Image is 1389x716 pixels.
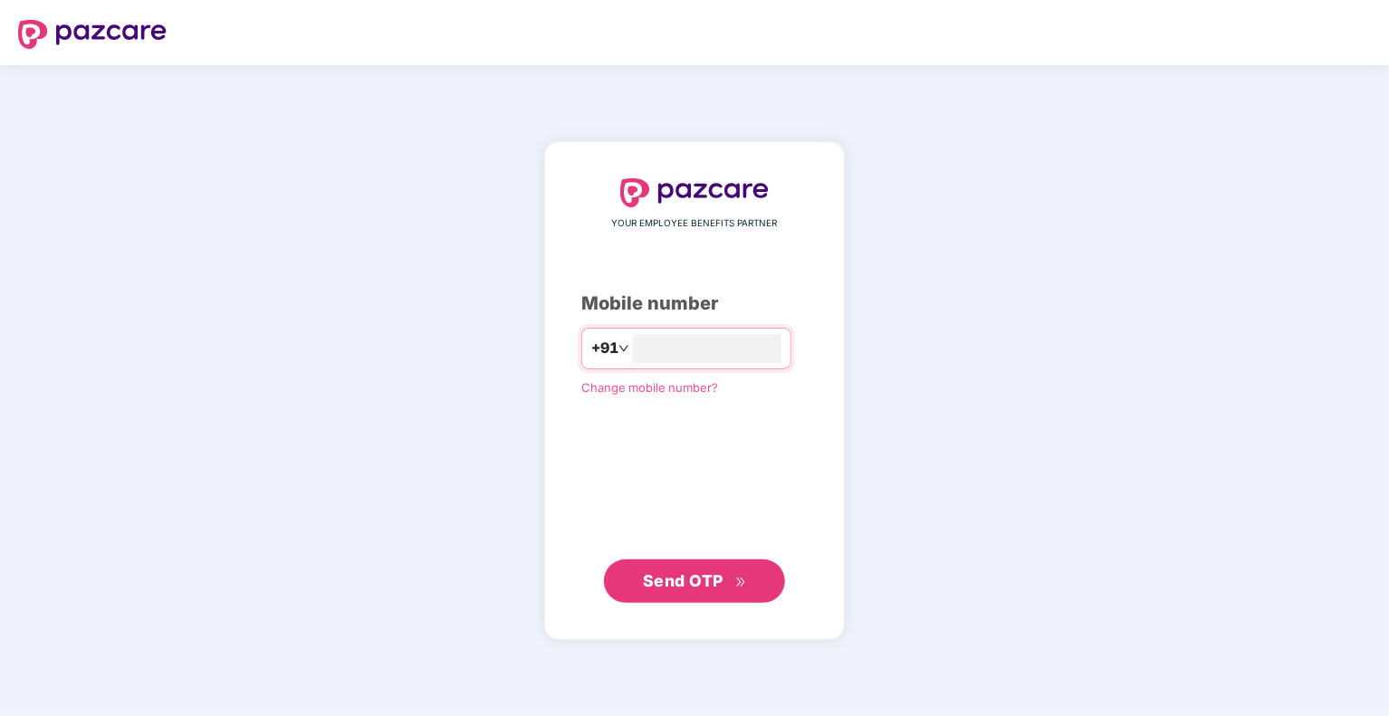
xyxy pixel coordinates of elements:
span: YOUR EMPLOYEE BENEFITS PARTNER [612,216,778,231]
div: Mobile number [581,290,808,318]
a: Change mobile number? [581,380,718,395]
span: Send OTP [643,571,723,590]
span: double-right [735,577,747,588]
span: +91 [591,337,618,359]
img: logo [620,178,769,207]
span: down [618,343,629,354]
button: Send OTPdouble-right [604,559,785,603]
img: logo [18,20,167,49]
